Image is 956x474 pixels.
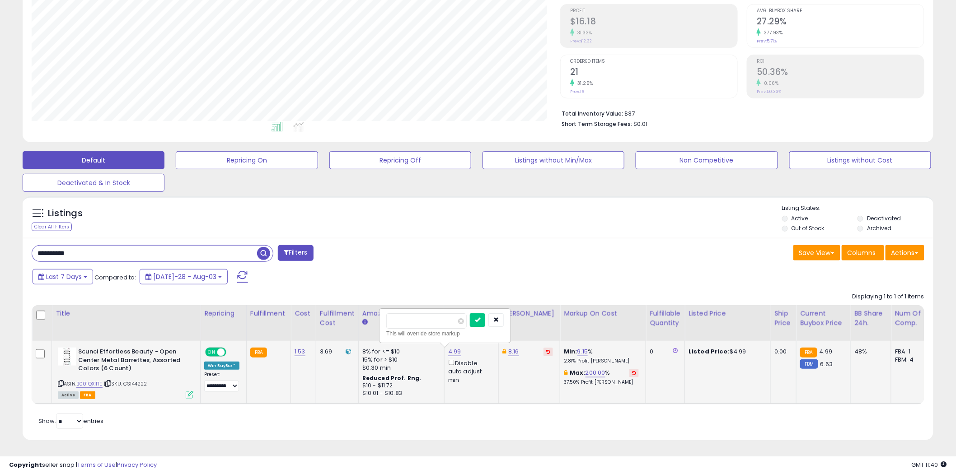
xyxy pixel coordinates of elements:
div: Preset: [204,372,239,392]
div: Markup on Cost [564,309,642,318]
span: ROI [757,59,924,64]
th: The percentage added to the cost of goods (COGS) that forms the calculator for Min & Max prices. [560,305,646,341]
h5: Listings [48,207,83,220]
button: Listings without Min/Max [483,151,624,169]
small: 377.93% [761,29,783,36]
small: FBM [800,359,818,369]
span: Columns [848,248,876,257]
img: 31Ee6wrmBLL._SL40_.jpg [58,348,76,366]
div: 48% [854,348,884,356]
div: $10.01 - $10.83 [362,390,437,397]
button: Repricing On [176,151,318,169]
button: [DATE]-28 - Aug-03 [140,269,228,284]
div: This will override store markup [386,329,504,338]
a: 4.99 [448,347,461,356]
small: Prev: 5.71% [757,38,777,44]
div: Ship Price [774,309,792,328]
button: Save View [793,245,840,260]
div: [PERSON_NAME] [502,309,556,318]
div: FBA: 1 [895,348,925,356]
small: Amazon Fees. [362,318,368,326]
button: Listings without Cost [789,151,931,169]
div: Amazon Fees [362,309,441,318]
p: Listing States: [782,204,933,213]
small: Prev: 50.33% [757,89,781,94]
b: Reduced Prof. Rng. [362,374,422,382]
b: Total Inventory Value: [562,110,623,117]
a: 9.15 [577,347,588,356]
small: FBA [800,348,817,358]
h2: 21 [570,67,737,79]
small: Prev: $12.32 [570,38,592,44]
p: 37.50% Profit [PERSON_NAME] [564,379,639,386]
div: Fulfillment [250,309,287,318]
button: Repricing Off [329,151,471,169]
span: Show: entries [38,417,103,425]
span: $0.01 [633,120,647,128]
span: | SKU: CS144222 [104,380,147,387]
span: Compared to: [94,273,136,282]
label: Active [792,214,808,222]
div: $4.99 [689,348,764,356]
h2: 27.29% [757,16,924,28]
div: Clear All Filters [32,223,72,231]
label: Archived [867,224,891,232]
span: 4.99 [820,347,833,356]
button: Last 7 Days [33,269,93,284]
div: Num of Comp. [895,309,928,328]
div: % [564,348,639,364]
a: B001QX11TE [76,380,103,388]
b: Max: [570,368,586,377]
span: All listings currently available for purchase on Amazon [58,391,79,399]
b: Scunci Effortless Beauty - Open Center Metal Barrettes, Assorted Colors (6 Count) [78,348,188,375]
span: Profit [570,9,737,14]
a: 200.00 [586,368,605,377]
div: $10 - $11.72 [362,382,437,390]
span: ON [206,349,217,356]
a: Terms of Use [77,460,116,469]
label: Out of Stock [792,224,825,232]
label: Deactivated [867,214,901,222]
a: 1.53 [295,347,305,356]
div: Listed Price [689,309,767,318]
div: Disable auto adjust min [448,358,492,384]
span: 6.63 [820,360,833,368]
button: Actions [886,245,924,260]
div: Win BuyBox * [204,362,239,370]
div: FBM: 4 [895,356,925,364]
h2: 50.36% [757,67,924,79]
a: 8.16 [508,347,519,356]
button: Non Competitive [636,151,778,169]
div: $0.30 min [362,364,437,372]
small: Prev: 16 [570,89,584,94]
strong: Copyright [9,460,42,469]
p: 2.81% Profit [PERSON_NAME] [564,358,639,364]
h2: $16.18 [570,16,737,28]
div: % [564,369,639,386]
span: OFF [225,349,239,356]
a: Privacy Policy [117,460,157,469]
div: Repricing [204,309,243,318]
b: Min: [564,347,577,356]
div: Displaying 1 to 1 of 1 items [853,293,924,301]
span: Ordered Items [570,59,737,64]
small: 31.25% [574,80,593,87]
div: 15% for > $10 [362,356,437,364]
b: Short Term Storage Fees: [562,120,632,128]
div: 0.00 [774,348,789,356]
span: 2025-08-11 11:40 GMT [912,460,947,469]
span: FBA [80,391,95,399]
small: 31.33% [574,29,592,36]
div: 3.69 [320,348,351,356]
div: Fulfillable Quantity [650,309,681,328]
b: Listed Price: [689,347,730,356]
small: 0.06% [761,80,779,87]
div: BB Share 24h. [854,309,887,328]
span: Last 7 Days [46,272,82,281]
div: ASIN: [58,348,193,398]
button: Default [23,151,164,169]
small: FBA [250,348,267,358]
button: Columns [842,245,884,260]
div: Current Buybox Price [800,309,847,328]
div: seller snap | | [9,461,157,469]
